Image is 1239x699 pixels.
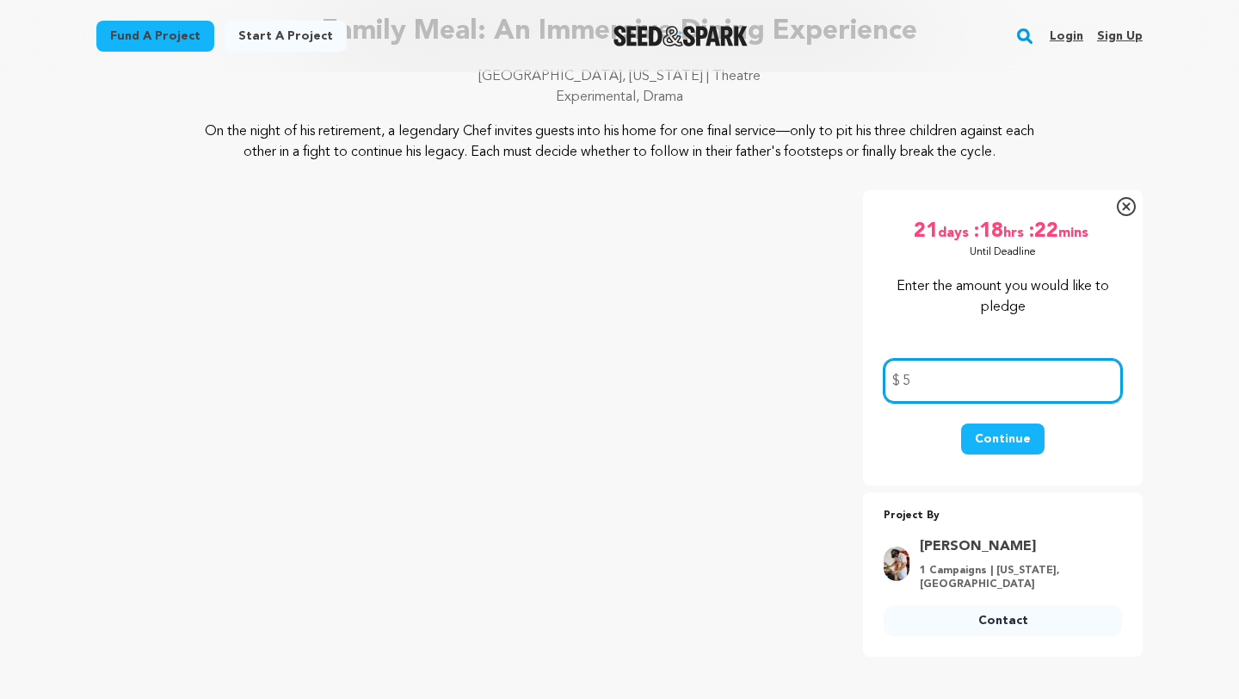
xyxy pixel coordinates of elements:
a: Seed&Spark Homepage [613,26,749,46]
p: Experimental, Drama [96,87,1143,108]
a: Goto Ben Baron profile [920,536,1112,557]
p: On the night of his retirement, a legendary Chef invites guests into his home for one final servi... [201,121,1039,163]
p: Enter the amount you would like to pledge [884,276,1122,318]
a: Contact [884,605,1122,636]
span: $ [892,371,900,392]
a: Start a project [225,21,347,52]
a: Login [1050,22,1083,50]
p: [GEOGRAPHIC_DATA], [US_STATE] | Theatre [96,66,1143,87]
p: Project By [884,506,1122,526]
span: 21 [914,218,938,245]
span: :22 [1027,218,1058,245]
p: Until Deadline [970,245,1036,259]
span: days [938,218,972,245]
a: Sign up [1097,22,1143,50]
span: hrs [1003,218,1027,245]
span: mins [1058,218,1092,245]
button: Continue [961,424,1045,455]
a: Fund a project [96,21,214,52]
p: 1 Campaigns | [US_STATE], [GEOGRAPHIC_DATA] [920,564,1112,591]
img: Seed&Spark Logo Dark Mode [613,26,749,46]
span: :18 [972,218,1003,245]
img: cc89a08dfaab1b70.jpg [884,547,909,581]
